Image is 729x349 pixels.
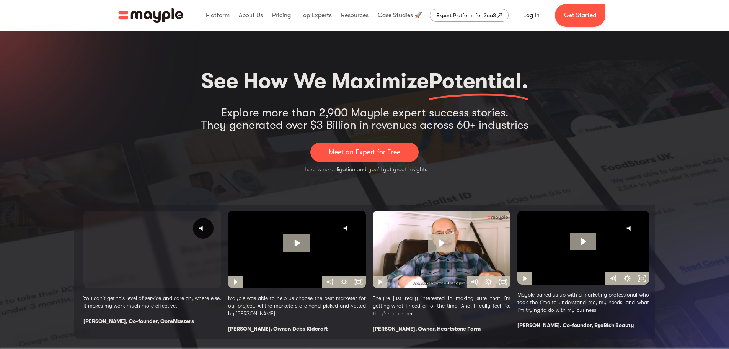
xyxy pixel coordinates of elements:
[436,11,496,20] div: Expert Platform for SaaS
[118,8,183,23] img: Mayple logo
[83,317,221,325] div: [PERSON_NAME], Co-founder, CoreMasters
[228,211,366,333] div: 2 / 4
[373,211,510,333] div: 3 / 4
[591,260,729,349] iframe: Chat Widget
[373,211,510,288] img: Video Thumbnail
[467,276,481,288] button: Mute
[555,4,605,27] a: Get Started
[283,234,310,252] button: Play Video: Debora UHD
[338,218,358,239] button: Click for sound
[237,3,265,28] div: About Us
[118,8,183,23] a: home
[322,276,337,288] button: Mute
[373,325,510,333] div: [PERSON_NAME], Owner, Heartstone Farm
[517,211,655,329] div: 4 / 4
[517,291,649,314] p: Mayple paired us up with a marketing professional who took the time to understand me, my needs, a...
[517,321,649,329] div: [PERSON_NAME], Co-founder, EyeRish Beauty
[517,272,532,285] button: Play Video
[329,147,400,157] p: Meet an Expert for Free
[270,3,293,28] div: Pricing
[373,276,387,288] button: Play Video
[204,3,232,28] div: Platform
[298,3,334,28] div: Top Experts
[228,276,243,288] button: Play Video
[351,276,366,288] button: Fullscreen
[201,65,528,97] h2: See How We Maximize
[339,3,370,28] div: Resources
[430,9,509,22] a: Expert Platform for SaaS
[429,69,528,93] span: Potential.
[228,325,366,333] div: [PERSON_NAME], Owner, Debs Kidcraft
[570,233,596,250] button: Play Video: Hellen UHD
[428,234,455,252] button: Play Video: 8
[83,294,221,310] p: You can't get this level of service and care anywhere else. It makes my work much more effective.
[373,294,510,317] p: They’re just really interested in making sure that I’m getting what I need all of the time. And, ...
[337,276,351,288] button: Show settings menu
[193,218,214,239] button: Click for sound
[228,294,366,317] p: Mayple was able to help us choose the best marketer for our project. All the marketers are hand-p...
[481,276,496,288] button: Show settings menu
[201,107,528,131] div: Explore more than 2,900 Mayple expert success stories. They generated over $3 Billion in revenues...
[83,211,221,325] div: 1 / 4
[302,165,427,174] p: There is no obligation and you'll get great insights
[621,218,641,239] button: Click for sound
[514,6,549,25] a: Log In
[310,143,419,162] a: Meet an Expert for Free
[496,276,510,288] button: Fullscreen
